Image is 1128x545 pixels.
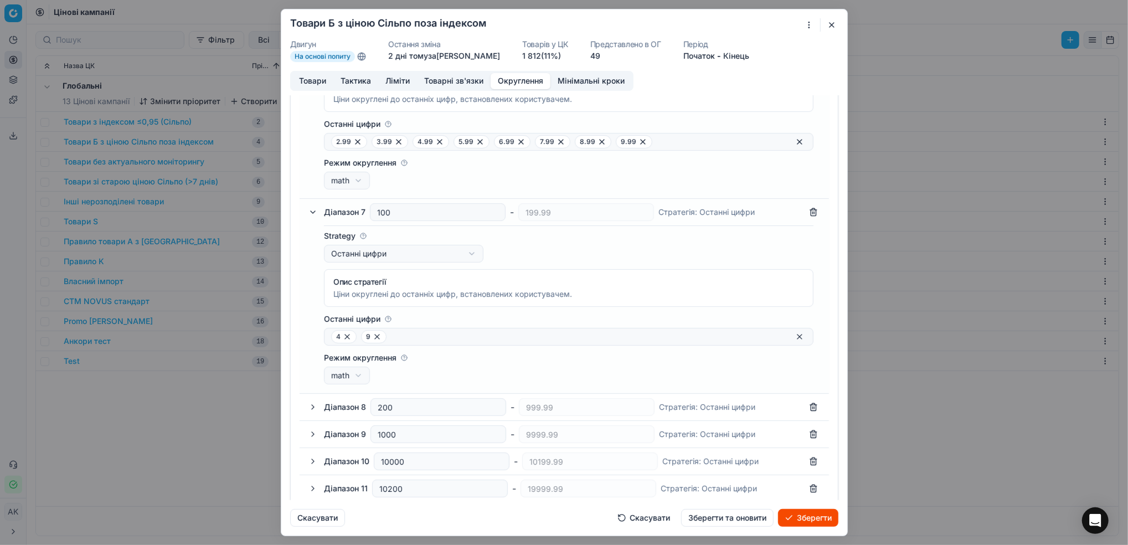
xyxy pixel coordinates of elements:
[659,429,755,440] div: Стратегія : Останні цифри
[324,352,813,363] label: Режим округлення
[494,135,530,148] span: 6.99
[510,205,514,219] span: -
[388,51,500,60] span: 2 днi тому за [PERSON_NAME]
[379,453,504,470] input: Порожньо
[661,483,757,494] div: Стратегія : Останні цифри
[324,429,366,440] div: Діапазон 9
[590,50,600,61] button: 49
[413,135,449,148] span: 4.99
[324,402,366,413] div: Діапазон 8
[290,51,355,62] span: На основі попиту
[331,330,357,343] span: 4
[333,289,804,300] div: Ціни округлені до останніх цифр, встановлених користувачем.
[662,456,759,467] div: Стратегія : Останні цифри
[522,50,561,61] a: 1 812(11%)
[683,50,714,61] button: Початок
[324,230,813,241] label: Strategy
[658,207,755,218] div: Стратегія : Останні цифри
[324,313,813,325] label: Останні цифри
[616,135,652,148] span: 9.99
[333,73,378,89] button: Тактика
[333,276,804,287] div: Опис стратегії
[377,480,503,497] input: Порожньо
[375,426,501,443] input: Порожньо
[290,18,486,28] h2: Товари Б з ціною Сільпо поза індексом
[454,135,490,148] span: 5.99
[324,456,369,467] div: Діапазон 10
[375,399,501,415] input: Порожньо
[491,73,550,89] button: Округлення
[375,204,501,220] input: Порожньо
[511,428,514,441] span: -
[778,509,838,527] button: Зберегти
[290,509,345,527] button: Скасувати
[361,330,387,343] span: 9
[514,455,518,468] span: -
[659,402,755,413] div: Стратегія : Останні цифри
[324,483,368,494] div: Діапазон 11
[550,73,632,89] button: Мінімальні кроки
[717,50,720,61] span: -
[535,135,570,148] span: 7.99
[511,400,514,414] span: -
[683,40,749,48] dt: Період
[292,73,333,89] button: Товари
[417,73,491,89] button: Товарні зв'язки
[324,119,813,130] label: Останні цифри
[575,135,611,148] span: 8.99
[324,207,365,218] div: Діапазон 7
[324,157,813,168] label: Режим округлення
[611,509,677,527] button: Скасувати
[331,135,367,148] span: 2.99
[681,509,774,527] button: Зберегти та оновити
[372,135,408,148] span: 3.99
[522,40,568,48] dt: Товарів у ЦК
[590,40,661,48] dt: Представлено в ОГ
[723,50,749,61] button: Кінець
[378,73,417,89] button: Ліміти
[512,482,516,495] span: -
[290,40,366,48] dt: Двигун
[388,40,500,48] dt: Остання зміна
[333,94,804,105] div: Ціни округлені до останніх цифр, встановлених користувачем.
